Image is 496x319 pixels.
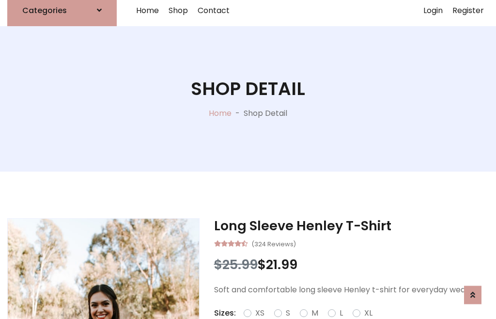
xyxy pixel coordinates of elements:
[244,108,287,119] p: Shop Detail
[191,78,305,100] h1: Shop Detail
[214,257,489,272] h3: $
[266,255,297,273] span: 21.99
[251,238,296,249] small: (324 Reviews)
[232,108,244,119] p: -
[286,307,290,319] label: S
[214,255,258,273] span: $25.99
[340,307,343,319] label: L
[214,218,489,234] h3: Long Sleeve Henley T-Shirt
[214,284,489,296] p: Soft and comfortable long sleeve Henley t-shirt for everyday wear.
[209,108,232,119] a: Home
[214,307,236,319] p: Sizes:
[364,307,372,319] label: XL
[22,6,67,15] h6: Categories
[311,307,318,319] label: M
[255,307,264,319] label: XS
